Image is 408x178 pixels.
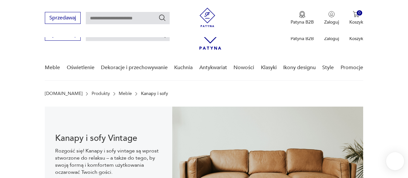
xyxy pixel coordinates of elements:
a: Ikony designu [283,55,316,80]
p: Patyna B2B [291,19,314,25]
a: Oświetlenie [67,55,95,80]
a: Produkty [92,91,110,96]
p: Patyna B2B [291,36,314,42]
a: Style [322,55,334,80]
iframe: Smartsupp widget button [386,152,404,170]
p: Koszyk [349,19,363,25]
a: Meble [119,91,132,96]
button: Patyna B2B [291,11,314,25]
button: Zaloguj [324,11,339,25]
div: 0 [357,10,362,16]
button: Szukaj [158,14,166,22]
img: Ikona medalu [299,11,305,18]
button: Sprzedawaj [45,12,81,24]
p: Kanapy i sofy [141,91,168,96]
a: Sprzedawaj [45,33,81,37]
p: Rozgość się! Kanapy i sofy vintage są wprost stworzone do relaksu – a także do tego, by swoją for... [55,147,162,176]
p: Zaloguj [324,19,339,25]
a: Dekoracje i przechowywanie [101,55,168,80]
a: Kuchnia [174,55,193,80]
p: Koszyk [349,36,363,42]
img: Patyna - sklep z meblami i dekoracjami vintage [198,8,217,27]
a: Ikona medaluPatyna B2B [291,11,314,25]
h1: Kanapy i sofy Vintage [55,134,162,142]
button: 0Koszyk [349,11,363,25]
a: Promocje [341,55,363,80]
a: [DOMAIN_NAME] [45,91,83,96]
p: Zaloguj [324,36,339,42]
img: Ikonka użytkownika [328,11,335,17]
a: Nowości [234,55,254,80]
a: Antykwariat [199,55,227,80]
a: Meble [45,55,60,80]
img: Ikona koszyka [353,11,359,17]
a: Klasyki [261,55,277,80]
a: Sprzedawaj [45,16,81,21]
